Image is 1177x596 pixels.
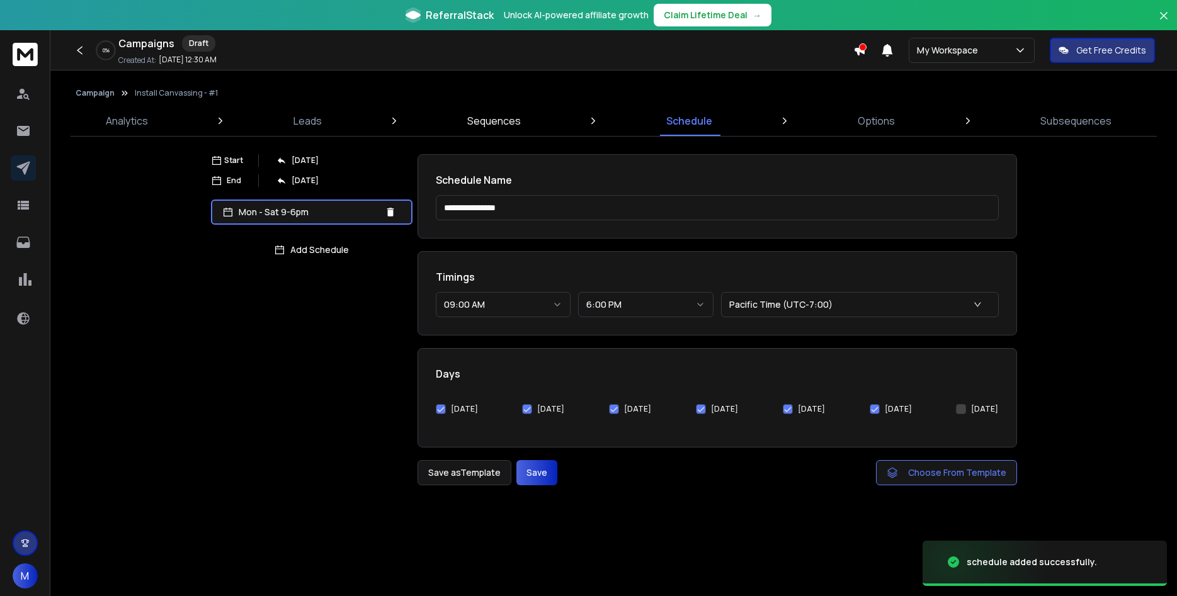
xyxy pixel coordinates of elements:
[654,4,771,26] button: Claim Lifetime Deal→
[908,466,1006,479] span: Choose From Template
[753,9,761,21] span: →
[666,113,712,128] p: Schedule
[436,292,571,317] button: 09:00 AM
[118,36,174,51] h1: Campaigns
[971,404,998,414] label: [DATE]
[729,298,838,311] p: Pacific Time (UTC-7:00)
[1040,113,1112,128] p: Subsequences
[211,237,412,262] button: Add Schedule
[1076,44,1146,57] p: Get Free Credits
[850,106,902,136] a: Options
[159,55,217,65] p: [DATE] 12:30 AM
[292,155,319,166] p: [DATE]
[876,460,1017,485] button: Choose From Template
[460,106,528,136] a: Sequences
[659,106,720,136] a: Schedule
[1050,38,1155,63] button: Get Free Credits
[76,88,115,98] button: Campaign
[967,556,1097,568] div: schedule added successfully.
[467,113,521,128] p: Sequences
[182,35,215,52] div: Draft
[1156,8,1172,38] button: Close banner
[624,404,651,414] label: [DATE]
[798,404,825,414] label: [DATE]
[103,47,110,54] p: 0 %
[578,292,714,317] button: 6:00 PM
[858,113,895,128] p: Options
[13,563,38,588] button: M
[418,460,511,485] button: Save asTemplate
[292,176,319,186] p: [DATE]
[516,460,557,485] button: Save
[1033,106,1119,136] a: Subsequences
[227,176,241,186] p: End
[504,9,649,21] p: Unlock AI-powered affiliate growth
[711,404,738,414] label: [DATE]
[118,55,156,65] p: Created At:
[917,44,983,57] p: My Workspace
[436,269,999,284] h1: Timings
[106,113,148,128] p: Analytics
[537,404,564,414] label: [DATE]
[224,155,243,166] p: Start
[451,404,478,414] label: [DATE]
[293,113,322,128] p: Leads
[135,88,218,98] p: Install Canvassing - #1
[426,8,494,23] span: ReferralStack
[436,172,999,188] h1: Schedule Name
[286,106,329,136] a: Leads
[885,404,912,414] label: [DATE]
[436,366,999,381] h1: Days
[239,206,380,218] p: Mon - Sat 9-6pm
[98,106,156,136] a: Analytics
